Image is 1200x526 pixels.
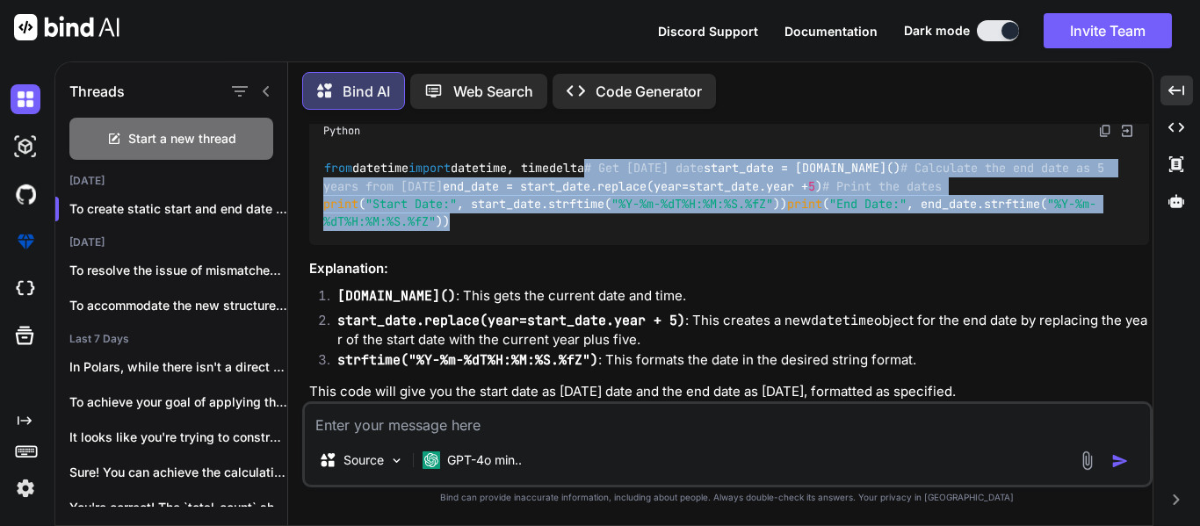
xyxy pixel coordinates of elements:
img: GPT-4o mini [423,451,440,469]
img: githubDark [11,179,40,209]
span: Dark mode [904,22,970,40]
span: 5 [808,178,815,194]
img: settings [11,473,40,503]
p: GPT-4o min.. [447,451,522,469]
p: Bind AI [343,81,390,102]
p: To create static start and end date vari... [69,200,287,218]
p: To achieve your goal of applying the `xp... [69,393,287,411]
span: print [787,196,822,212]
img: darkAi-studio [11,132,40,162]
p: Bind can provide inaccurate information, including about people. Always double-check its answers.... [302,491,1153,504]
code: datetime datetime, timedelta start_date = [DOMAIN_NAME]() end_date = start_date.replace(year=star... [323,159,1111,231]
h2: [DATE] [55,235,287,249]
img: icon [1111,452,1129,470]
span: Start a new thread [128,130,236,148]
button: Documentation [784,22,878,40]
p: Code Generator [596,81,702,102]
img: darkChat [11,84,40,114]
img: attachment [1077,450,1097,471]
p: Sure! You can achieve the calculation of... [69,464,287,481]
span: "Start Date:" [365,196,457,212]
code: [DOMAIN_NAME]() [337,287,456,305]
img: premium [11,227,40,256]
span: "%Y-%m-%dT%H:%M:%S.%fZ" [611,196,773,212]
span: # Get [DATE] date [584,161,704,177]
span: # Print the dates [822,178,942,194]
span: print [323,196,358,212]
li: : This creates a new object for the end date by replacing the year of the start date with the cur... [323,311,1149,350]
span: Documentation [784,24,878,39]
p: Source [343,451,384,469]
span: import [408,161,451,177]
img: Bind AI [14,14,119,40]
button: Invite Team [1044,13,1172,48]
img: cloudideIcon [11,274,40,304]
h3: Explanation: [309,259,1149,279]
span: from [324,161,352,177]
h2: [DATE] [55,174,287,188]
code: datetime [811,312,874,329]
p: In Polars, while there isn't a direct eq... [69,358,287,376]
h1: Threads [69,81,125,102]
span: # Calculate the end date as 5 years from [DATE] [323,161,1111,194]
code: start_date.replace(year=start_date.year + 5) [337,312,685,329]
p: To accommodate the new structure of the ... [69,297,287,314]
p: To resolve the issue of mismatched data ... [69,262,287,279]
p: It looks like you're trying to construct... [69,429,287,446]
img: Open in Browser [1119,123,1135,139]
img: Pick Models [389,453,404,468]
span: "End Date:" [829,196,907,212]
span: "%Y-%m-%dT%H:%M:%S.%fZ" [323,196,1096,229]
button: Discord Support [658,22,758,40]
span: Python [323,124,360,138]
p: You're correct! The `total_count` should be calculated... [69,499,287,516]
p: Web Search [453,81,533,102]
h2: Last 7 Days [55,332,287,346]
img: copy [1098,124,1112,138]
li: : This formats the date in the desired string format. [323,350,1149,375]
li: : This gets the current date and time. [323,286,1149,311]
span: Discord Support [658,24,758,39]
p: This code will give you the start date as [DATE] date and the end date as [DATE], formatted as sp... [309,382,1149,402]
code: strftime("%Y-%m-%dT%H:%M:%S.%fZ") [337,351,598,369]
